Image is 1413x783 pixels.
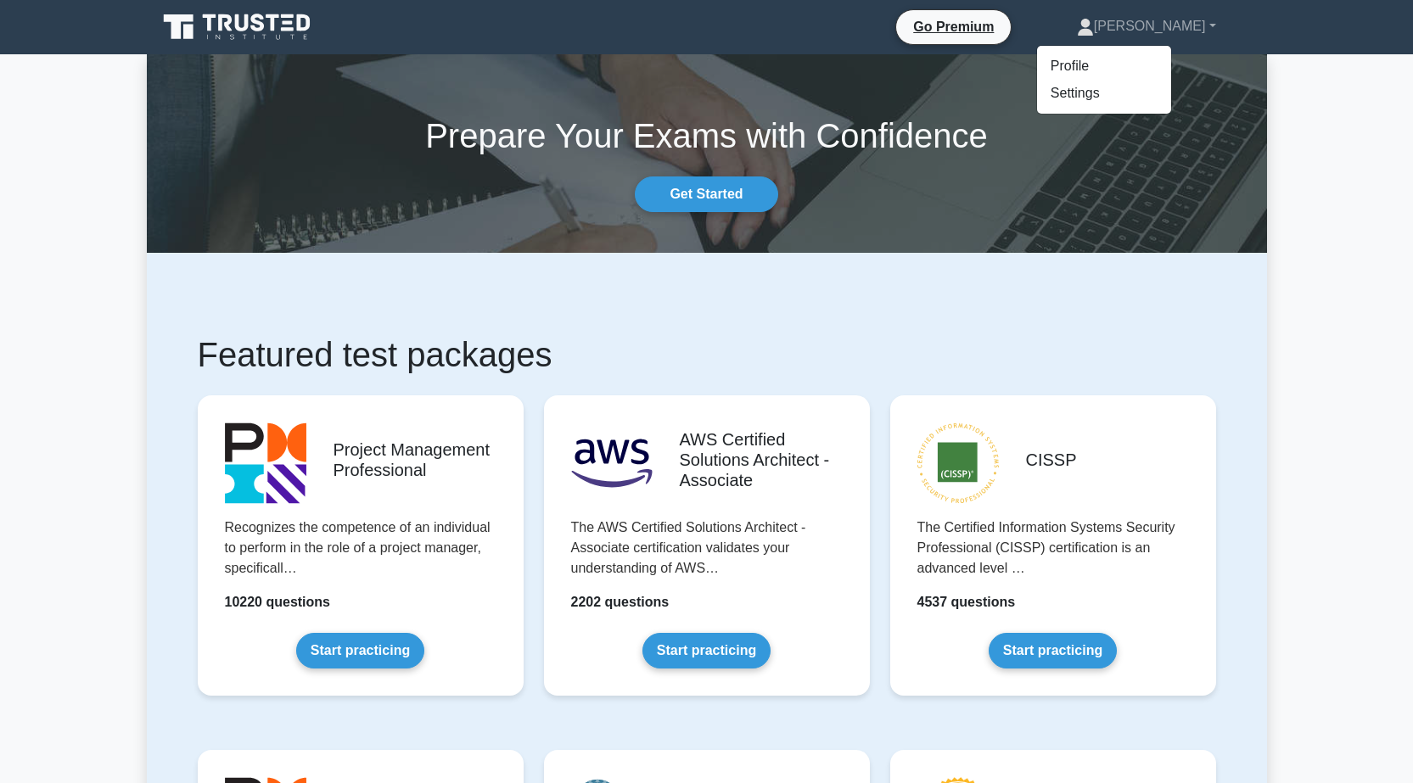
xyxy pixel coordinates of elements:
a: [PERSON_NAME] [1036,9,1257,43]
ul: [PERSON_NAME] [1036,45,1172,115]
a: Go Premium [903,16,1004,37]
h1: Prepare Your Exams with Confidence [147,115,1267,156]
h1: Featured test packages [198,334,1216,375]
a: Start practicing [642,633,771,668]
a: Start practicing [296,633,424,668]
a: Profile [1037,53,1171,80]
a: Get Started [635,176,777,212]
a: Settings [1037,80,1171,107]
a: Start practicing [989,633,1117,668]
